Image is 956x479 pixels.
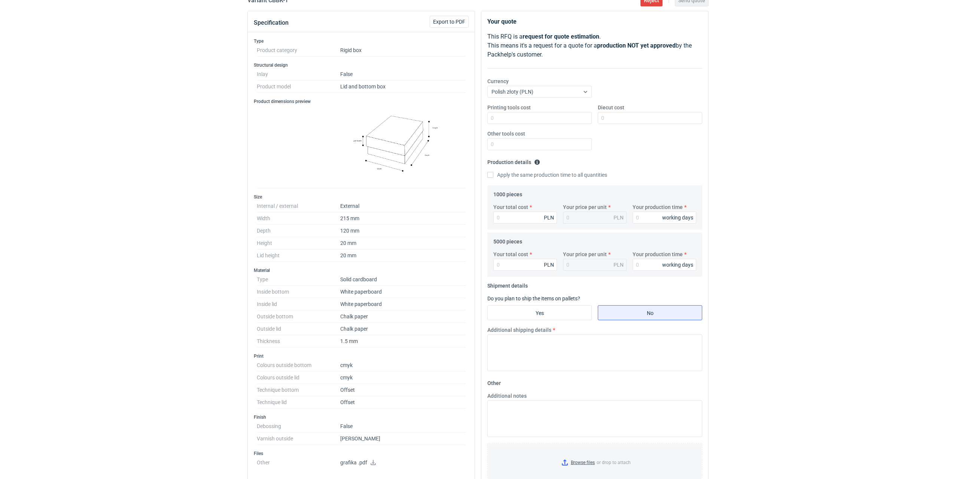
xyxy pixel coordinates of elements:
label: Your production time [633,203,683,211]
dt: Inside bottom [257,286,340,298]
label: Your price per unit [563,203,607,211]
dd: 120 mm [340,225,466,237]
dt: Technique lid [257,396,340,409]
dd: Chalk paper [340,323,466,335]
label: Other tools cost [487,130,525,137]
dt: Technique bottom [257,384,340,396]
dt: Height [257,237,340,249]
dd: 1.5 mm [340,335,466,348]
dd: cmyk [340,359,466,372]
p: grafika .pdf [340,460,466,466]
span: Polish złoty (PLN) [491,89,533,95]
legend: Shipment details [487,280,528,289]
h3: Product dimensions preview [254,98,469,104]
label: Additional notes [487,392,527,400]
dt: Product model [257,81,340,93]
dt: Depth [257,225,340,237]
legend: Production details [487,156,540,165]
label: Apply the same production time to all quantities [487,171,607,179]
label: Additional shipping details [487,326,551,334]
dt: Outside bottom [257,310,340,323]
label: Your price per unit [563,251,607,258]
span: Export to PDF [433,19,465,24]
div: working days [662,214,693,221]
dt: Type [257,273,340,286]
dt: Inside lid [257,298,340,310]
div: working days [662,261,693,269]
div: PLN [614,261,624,269]
label: Your total cost [493,203,528,211]
dd: External [340,200,466,212]
label: Do you plan to ship the items on pallets? [487,295,580,301]
label: Your production time [633,251,683,258]
label: Diecut cost [598,104,624,111]
dt: Thickness [257,335,340,348]
dt: Internal / external [257,200,340,212]
h3: Type [254,38,469,44]
input: 0 [598,112,702,124]
div: PLN [544,214,554,221]
strong: production NOT yet approved [597,42,676,49]
h3: Size [254,194,469,200]
dd: Rigid box [340,44,466,57]
dt: Colours outside bottom [257,359,340,372]
dd: 215 mm [340,212,466,225]
legend: 1000 pieces [493,188,522,197]
h3: Finish [254,414,469,420]
label: No [598,305,702,320]
dd: 20 mm [340,249,466,262]
p: This RFQ is a . This means it's a request for a quote for a by the Packhelp's customer. [487,32,702,59]
input: 0 [633,212,696,224]
dd: White paperboard [340,298,466,310]
dd: 20 mm [340,237,466,249]
dd: Solid cardboard [340,273,466,286]
dt: Outside lid [257,323,340,335]
dt: Product category [257,44,340,57]
dd: False [340,420,466,433]
div: PLN [614,214,624,221]
h3: Files [254,451,469,457]
label: Printing tools cost [487,104,531,111]
dd: Chalk paper [340,310,466,323]
h3: Material [254,267,469,273]
input: 0 [633,259,696,271]
input: 0 [487,138,592,150]
div: PLN [544,261,554,269]
dd: Offset [340,396,466,409]
label: Your total cost [493,251,528,258]
strong: Your quote [487,18,517,25]
h3: Print [254,353,469,359]
dd: cmyk [340,372,466,384]
label: Yes [487,305,592,320]
dd: [PERSON_NAME] [340,433,466,445]
button: Export to PDF [430,16,469,28]
dt: Colours outside lid [257,372,340,384]
label: Currency [487,78,509,85]
input: 0 [493,259,557,271]
input: 0 [493,212,557,224]
dd: White paperboard [340,286,466,298]
img: lid_and_bottom_box [340,107,466,185]
legend: 5000 pieces [493,236,522,245]
dt: Varnish outside [257,433,340,445]
h3: Structural design [254,62,469,68]
dt: Lid height [257,249,340,262]
dt: Other [257,457,340,472]
input: 0 [487,112,592,124]
dt: Width [257,212,340,225]
dd: Lid and bottom box [340,81,466,93]
strong: request for quote estimation [523,33,599,40]
dt: Debossing [257,420,340,433]
dd: Offset [340,384,466,396]
dd: False [340,68,466,81]
button: Specification [254,14,289,32]
legend: Other [487,377,501,386]
dt: Inlay [257,68,340,81]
